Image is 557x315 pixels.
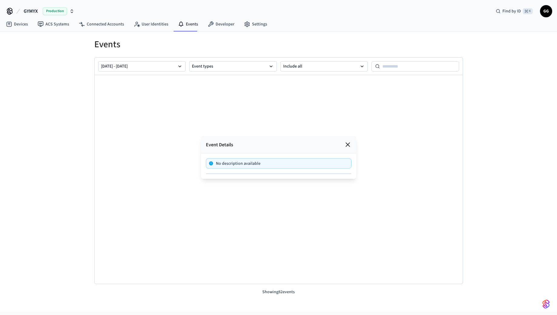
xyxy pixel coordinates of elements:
[94,39,463,50] h1: Events
[216,161,260,166] p: No description available
[280,61,368,71] button: Include all
[94,289,463,295] p: Showing 82 events
[239,19,272,30] a: Settings
[203,19,239,30] a: Developer
[43,7,67,15] span: Production
[502,8,521,14] span: Find by ID
[542,299,550,309] img: SeamLogoGradient.69752ec5.svg
[206,141,233,148] p: Event Details
[173,19,203,30] a: Events
[541,6,552,17] span: GG
[33,19,74,30] a: ACS Systems
[98,61,186,71] button: [DATE] - [DATE]
[1,19,33,30] a: Devices
[129,19,173,30] a: User Identities
[24,8,38,15] span: GYMYX
[523,8,533,14] span: ⌘ K
[189,61,277,71] button: Event types
[74,19,129,30] a: Connected Accounts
